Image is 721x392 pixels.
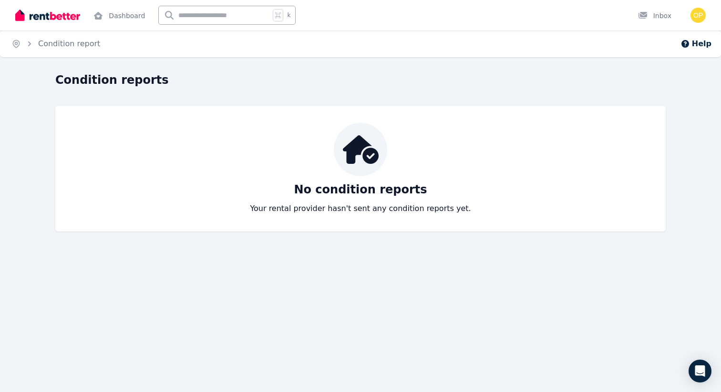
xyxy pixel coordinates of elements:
div: Open Intercom Messenger [689,360,711,382]
span: k [287,11,290,19]
div: Inbox [638,11,671,20]
h1: Condition reports [55,72,169,88]
a: Condition report [38,39,100,48]
img: RentBetter [15,8,80,22]
img: Oscar Sanchez Perez [690,8,706,23]
p: Your rental provider hasn't sent any condition reports yet. [250,203,471,214]
p: No condition reports [294,182,427,197]
button: Help [680,38,711,50]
